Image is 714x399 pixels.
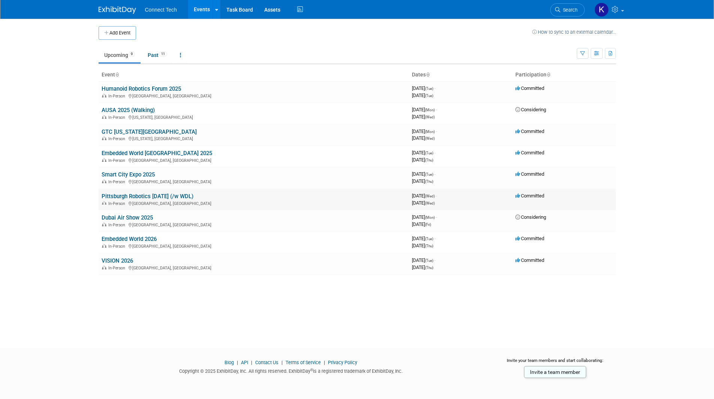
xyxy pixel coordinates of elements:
[99,26,136,40] button: Add Event
[102,223,106,226] img: In-Person Event
[425,237,433,241] span: (Tue)
[412,243,433,248] span: [DATE]
[594,3,609,17] img: Kara Price
[436,193,437,199] span: -
[412,236,436,241] span: [DATE]
[102,129,197,135] a: GTC [US_STATE][GEOGRAPHIC_DATA]
[412,265,433,270] span: [DATE]
[495,357,616,369] div: Invite your team members and start collaborating:
[412,93,433,98] span: [DATE]
[102,214,153,221] a: Dubai Air Show 2025
[129,51,135,57] span: 9
[102,257,133,264] a: VISION 2026
[99,48,141,62] a: Upcoming9
[425,223,431,227] span: (Fri)
[328,360,357,365] a: Privacy Policy
[102,114,406,120] div: [US_STATE], [GEOGRAPHIC_DATA]
[425,179,433,184] span: (Thu)
[412,178,433,184] span: [DATE]
[425,172,433,176] span: (Tue)
[434,257,436,263] span: -
[515,236,544,241] span: Committed
[515,257,544,263] span: Committed
[425,87,433,91] span: (Tue)
[102,93,406,99] div: [GEOGRAPHIC_DATA], [GEOGRAPHIC_DATA]
[102,244,106,248] img: In-Person Event
[108,158,127,163] span: In-Person
[425,201,435,205] span: (Wed)
[102,178,406,184] div: [GEOGRAPHIC_DATA], [GEOGRAPHIC_DATA]
[102,150,212,157] a: Embedded World [GEOGRAPHIC_DATA] 2025
[102,94,106,97] img: In-Person Event
[426,72,430,78] a: Sort by Start Date
[102,135,406,141] div: [US_STATE], [GEOGRAPHIC_DATA]
[99,366,484,375] div: Copyright © 2025 ExhibitDay, Inc. All rights reserved. ExhibitDay is a registered trademark of Ex...
[515,129,544,134] span: Committed
[108,223,127,227] span: In-Person
[286,360,321,365] a: Terms of Service
[102,201,106,205] img: In-Person Event
[425,130,435,134] span: (Mon)
[425,194,435,198] span: (Wed)
[108,179,127,184] span: In-Person
[412,129,437,134] span: [DATE]
[412,193,437,199] span: [DATE]
[524,366,586,378] a: Invite a team member
[412,221,431,227] span: [DATE]
[280,360,284,365] span: |
[560,7,578,13] span: Search
[310,368,313,372] sup: ®
[412,114,435,120] span: [DATE]
[108,201,127,206] span: In-Person
[434,150,436,155] span: -
[434,85,436,91] span: -
[108,115,127,120] span: In-Person
[425,266,433,270] span: (Thu)
[412,107,437,112] span: [DATE]
[102,236,157,242] a: Embedded World 2026
[108,94,127,99] span: In-Person
[425,151,433,155] span: (Tue)
[532,29,616,35] a: How to sync to an external calendar...
[412,200,435,206] span: [DATE]
[108,136,127,141] span: In-Person
[425,115,435,119] span: (Wed)
[425,215,435,220] span: (Mon)
[102,179,106,183] img: In-Person Event
[515,150,544,155] span: Committed
[515,193,544,199] span: Committed
[425,94,433,98] span: (Tue)
[108,244,127,249] span: In-Person
[425,108,435,112] span: (Mon)
[102,157,406,163] div: [GEOGRAPHIC_DATA], [GEOGRAPHIC_DATA]
[412,157,433,163] span: [DATE]
[225,360,234,365] a: Blog
[99,69,409,81] th: Event
[102,221,406,227] div: [GEOGRAPHIC_DATA], [GEOGRAPHIC_DATA]
[425,136,435,140] span: (Wed)
[102,171,155,178] a: Smart City Expo 2025
[409,69,512,81] th: Dates
[102,193,193,200] a: Pittsburgh Robotics [DATE] (/w WDL)
[102,265,406,270] div: [GEOGRAPHIC_DATA], [GEOGRAPHIC_DATA]
[102,115,106,119] img: In-Person Event
[512,69,616,81] th: Participation
[434,236,436,241] span: -
[159,51,167,57] span: 11
[99,6,136,14] img: ExhibitDay
[108,266,127,270] span: In-Person
[145,7,177,13] span: Connect Tech
[102,107,155,114] a: AUSA 2025 (Walking)
[412,85,436,91] span: [DATE]
[515,171,544,177] span: Committed
[102,85,181,92] a: Humanoid Robotics Forum 2025
[102,266,106,269] img: In-Person Event
[142,48,173,62] a: Past11
[412,257,436,263] span: [DATE]
[515,85,544,91] span: Committed
[412,171,436,177] span: [DATE]
[412,150,436,155] span: [DATE]
[515,107,546,112] span: Considering
[546,72,550,78] a: Sort by Participation Type
[436,107,437,112] span: -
